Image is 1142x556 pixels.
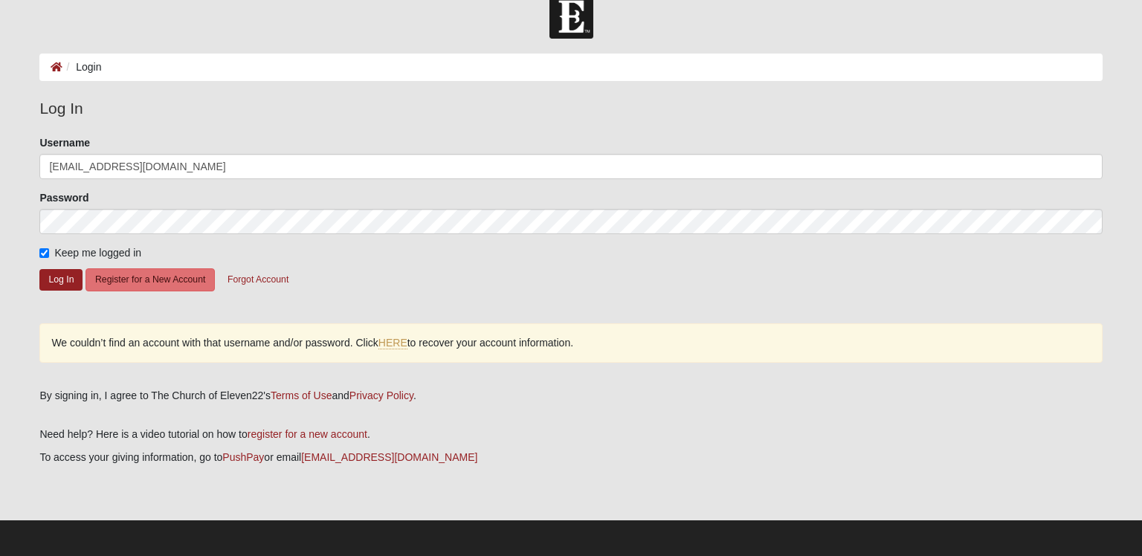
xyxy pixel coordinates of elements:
input: Keep me logged in [39,248,49,258]
div: We couldn’t find an account with that username and/or password. Click to recover your account inf... [39,323,1102,363]
a: [EMAIL_ADDRESS][DOMAIN_NAME] [301,451,477,463]
label: Password [39,190,88,205]
div: By signing in, I agree to The Church of Eleven22's and . [39,388,1102,404]
button: Log In [39,269,83,291]
p: Need help? Here is a video tutorial on how to . [39,427,1102,442]
label: Username [39,135,90,150]
p: To access your giving information, go to or email [39,450,1102,465]
li: Login [62,59,101,75]
a: HERE [378,337,407,349]
span: Keep me logged in [54,247,141,259]
legend: Log In [39,97,1102,120]
button: Register for a New Account [86,268,215,291]
button: Forgot Account [218,268,298,291]
a: Terms of Use [271,389,332,401]
a: register for a new account [248,428,367,440]
a: Privacy Policy [349,389,413,401]
a: PushPay [222,451,264,463]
